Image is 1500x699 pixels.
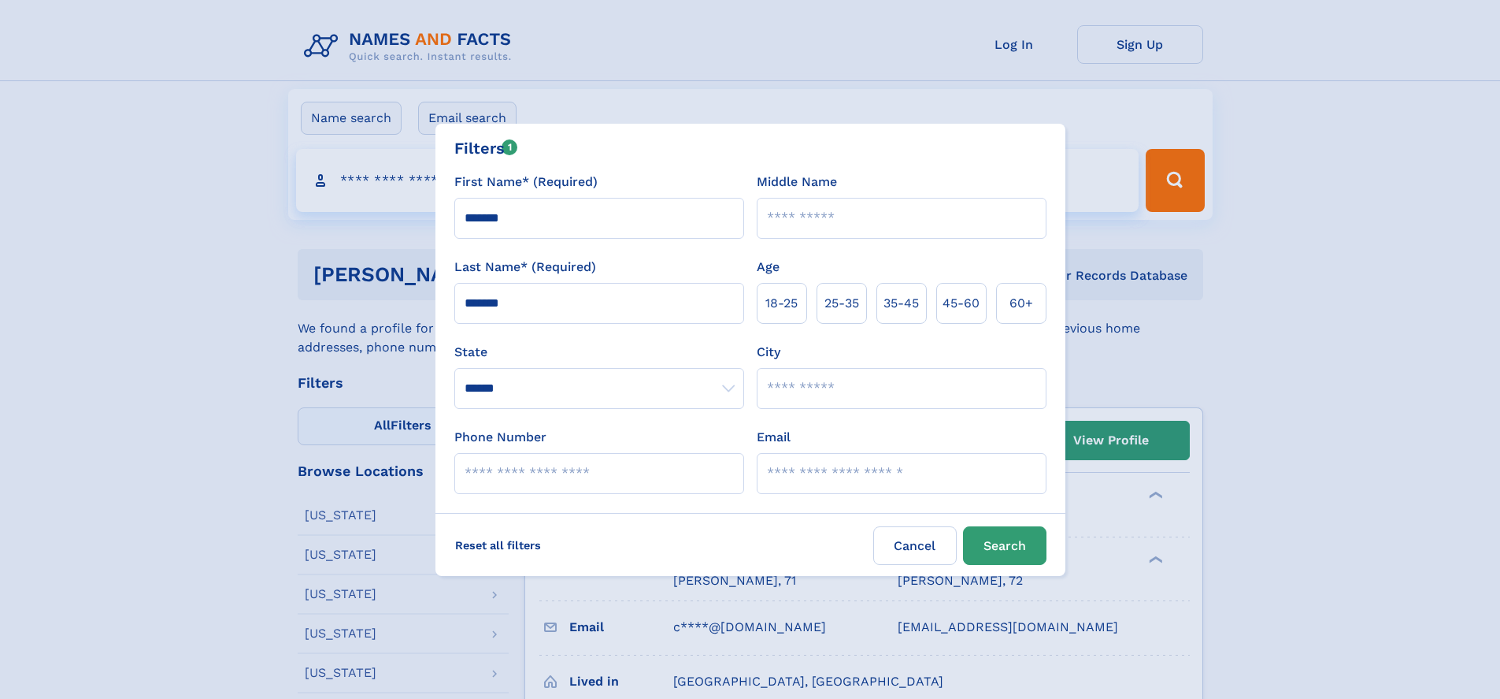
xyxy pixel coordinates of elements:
label: First Name* (Required) [454,173,598,191]
button: Search [963,526,1046,565]
span: 35‑45 [883,294,919,313]
div: Filters [454,136,518,160]
span: 25‑35 [824,294,859,313]
span: 60+ [1009,294,1033,313]
label: Phone Number [454,428,546,447]
label: City [757,343,780,362]
label: Middle Name [757,173,837,191]
label: State [454,343,744,362]
label: Age [757,258,780,277]
span: 45‑60 [943,294,980,313]
label: Email [757,428,791,447]
label: Last Name* (Required) [454,258,596,277]
label: Cancel [873,526,957,565]
label: Reset all filters [445,526,551,564]
span: 18‑25 [765,294,798,313]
